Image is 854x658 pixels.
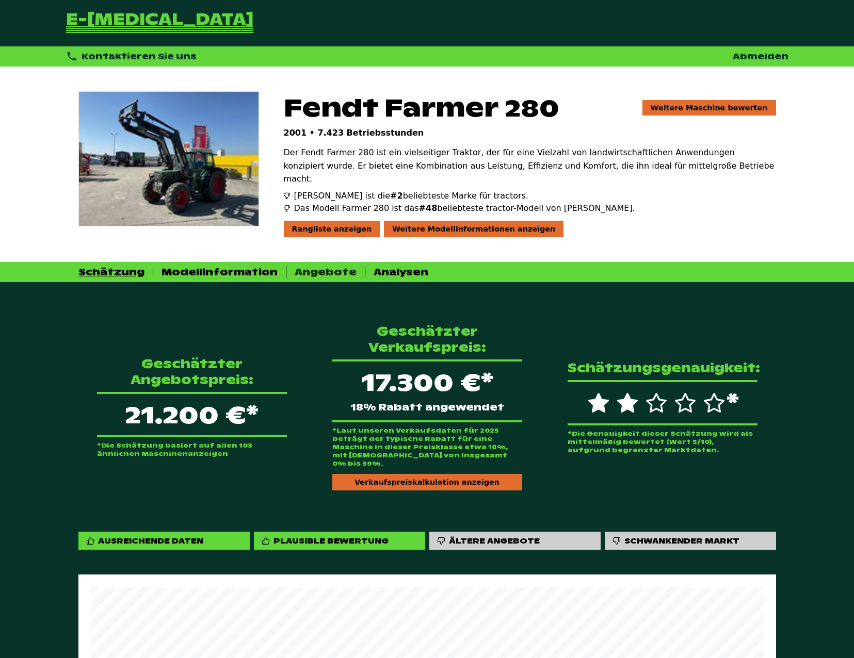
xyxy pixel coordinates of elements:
span: 18% Rabatt angewendet [350,403,504,412]
div: Plausible Bewertung [254,532,425,550]
a: Weitere Maschine bewerten [642,100,776,116]
div: Modellinformation [162,266,278,278]
span: [PERSON_NAME] ist die beliebteste Marke für tractors. [294,190,528,202]
p: *Die Schätzung basiert auf allen 103 ähnlichen Maschinenanzeigen [97,441,287,458]
div: Schätzung [78,266,144,278]
div: Ältere Angebote [449,536,540,546]
img: Fendt Farmer 280 [79,92,259,226]
div: Verkaufspreiskalkulation anzeigen [332,474,522,490]
span: #2 [390,191,403,201]
div: Schwankender Markt [624,536,739,546]
div: Analysen [374,266,428,278]
p: 21.200 €* [97,392,287,437]
div: Weitere Modellinformationen anzeigen [384,221,563,237]
div: Ältere Angebote [429,532,601,550]
span: Das Modell Farmer 280 ist das beliebteste tractor-Modell von [PERSON_NAME]. [294,202,635,215]
div: Ausreichende Daten [98,536,203,546]
div: 17.300 €* [332,359,522,422]
span: Kontaktieren Sie uns [82,51,197,62]
div: Plausible Bewertung [273,536,389,546]
p: Geschätzter Verkaufspreis: [332,323,522,355]
p: *Die Genauigkeit dieser Schätzung wird als mittelmäßig bewertet (Wert 5/10), aufgrund begrenzter ... [568,430,758,454]
p: Schätzungsgenauigkeit: [568,360,758,376]
div: Kontaktieren Sie uns [66,51,197,62]
div: Schwankender Markt [605,532,776,550]
a: Abmelden [733,51,788,62]
div: Ausreichende Daten [78,532,250,550]
span: #48 [419,203,438,213]
p: *Laut unseren Verkaufsdaten für 2025 beträgt der typische Rabatt für eine Maschine in dieser Prei... [332,426,522,468]
p: Geschätzter Angebotspreis: [97,356,287,388]
p: Der Fendt Farmer 280 ist ein vielseitiger Traktor, der für eine Vielzahl von landwirtschaftlichen... [284,146,776,186]
div: Angebote [295,266,357,278]
p: 2001 • 7.423 Betriebsstunden [284,128,776,138]
span: Fendt Farmer 280 [284,91,559,124]
div: Rangliste anzeigen [284,221,380,237]
a: Zurück zur Startseite [66,12,253,34]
